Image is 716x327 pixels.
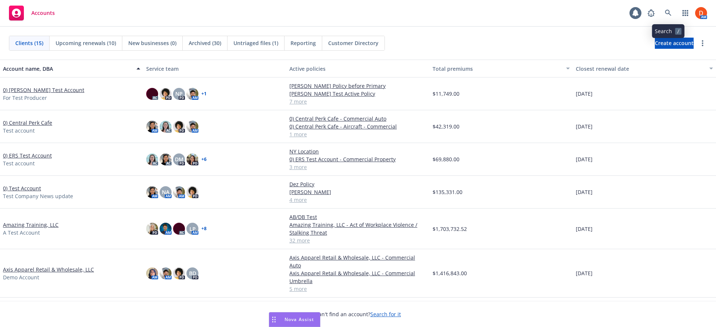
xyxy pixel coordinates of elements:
[289,254,427,269] a: Axis Apparel Retail & Wholesale, LLC - Commercial Auto
[328,39,379,47] span: Customer Directory
[269,312,320,327] button: Nova Assist
[201,157,207,162] a: + 6
[433,188,462,196] span: $135,331.00
[576,225,593,233] span: [DATE]
[189,39,221,47] span: Archived (30)
[186,186,198,198] img: photo
[289,130,427,138] a: 1 more
[160,153,172,165] img: photo
[3,159,35,167] span: Test account
[186,153,198,165] img: photo
[433,123,459,130] span: $42,319.00
[3,119,52,127] a: 0) Central Perk Cafe
[370,311,401,318] a: Search for it
[644,6,659,20] a: Report a Bug
[162,188,169,196] span: NA
[289,285,427,293] a: 5 more
[433,269,467,277] span: $1,416,843.00
[189,225,196,233] span: LP
[189,269,196,277] span: BD
[146,153,158,165] img: photo
[31,10,55,16] span: Accounts
[15,39,43,47] span: Clients (15)
[173,121,185,133] img: photo
[3,152,52,159] a: 0) ERS Test Account
[289,123,427,130] a: 0) Central Perk Cafe - Aircraft - Commercial
[146,88,158,100] img: photo
[289,269,427,285] a: Axis Apparel Retail & Wholesale, LLC - Commercial Umbrella
[3,221,59,229] a: Amazing Training, LLC
[146,223,158,235] img: photo
[6,3,58,23] a: Accounts
[289,65,427,73] div: Active policies
[160,223,172,235] img: photo
[576,65,705,73] div: Closest renewal date
[698,39,707,48] a: more
[3,273,39,281] span: Demo Account
[433,90,459,98] span: $11,749.00
[433,155,459,163] span: $69,880.00
[576,123,593,130] span: [DATE]
[576,90,593,98] span: [DATE]
[289,196,427,204] a: 4 more
[289,115,427,123] a: 0) Central Perk Cafe - Commercial Auto
[160,121,172,133] img: photo
[291,39,316,47] span: Reporting
[269,312,279,327] div: Drag to move
[3,86,84,94] a: 0) [PERSON_NAME] Test Account
[655,36,694,50] span: Create account
[661,6,676,20] a: Search
[3,127,35,134] span: Test account
[576,269,593,277] span: [DATE]
[289,213,427,221] a: AB/DB Test
[655,38,694,49] a: Create account
[201,226,207,231] a: + 8
[286,60,430,77] button: Active policies
[289,180,427,188] a: Dez Policy
[695,7,707,19] img: photo
[56,39,116,47] span: Upcoming renewals (10)
[576,155,593,163] span: [DATE]
[289,188,427,196] a: [PERSON_NAME]
[285,316,314,323] span: Nova Assist
[315,310,401,318] span: Can't find an account?
[233,39,278,47] span: Untriaged files (1)
[289,90,427,98] a: [PERSON_NAME] Test Active Policy
[146,267,158,279] img: photo
[146,65,283,73] div: Service team
[289,236,427,244] a: 32 more
[289,163,427,171] a: 3 more
[160,267,172,279] img: photo
[433,65,562,73] div: Total premiums
[173,267,185,279] img: photo
[146,121,158,133] img: photo
[3,65,132,73] div: Account name, DBA
[160,88,172,100] img: photo
[289,147,427,155] a: NY Location
[146,186,158,198] img: photo
[3,229,40,236] span: A Test Account
[3,94,47,102] span: For Test Producer
[289,155,427,163] a: 0) ERS Test Account - Commercial Property
[175,155,183,163] span: DM
[573,60,716,77] button: Closest renewal date
[173,223,185,235] img: photo
[433,225,467,233] span: $1,703,732.52
[173,186,185,198] img: photo
[678,6,693,20] a: Switch app
[289,221,427,236] a: Amazing Training, LLC - Act of Workplace Violence / Stalking Threat
[289,82,427,90] a: [PERSON_NAME] Policy before Primary
[186,88,198,100] img: photo
[186,121,198,133] img: photo
[175,90,183,98] span: NP
[143,60,286,77] button: Service team
[430,60,573,77] button: Total premiums
[128,39,176,47] span: New businesses (0)
[576,188,593,196] span: [DATE]
[289,98,427,105] a: 7 more
[3,192,73,200] span: Test Company News update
